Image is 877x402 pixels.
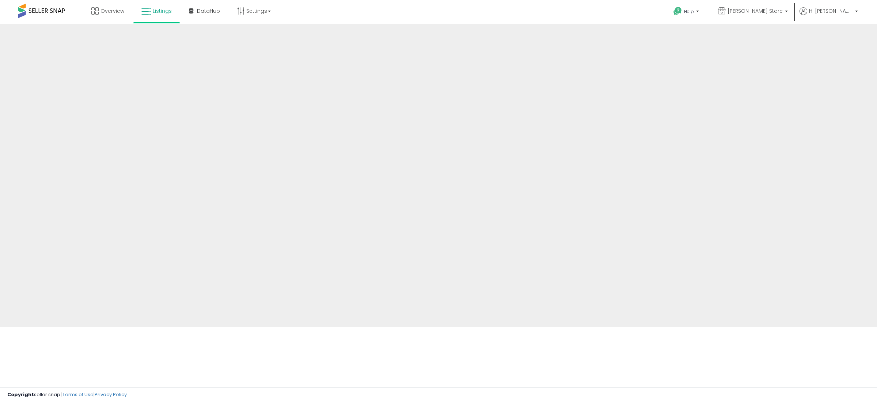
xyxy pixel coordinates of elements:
[809,7,853,15] span: Hi [PERSON_NAME]
[100,7,124,15] span: Overview
[153,7,172,15] span: Listings
[728,7,783,15] span: [PERSON_NAME] Store
[673,7,682,16] i: Get Help
[800,7,858,24] a: Hi [PERSON_NAME]
[684,8,694,15] span: Help
[197,7,220,15] span: DataHub
[668,1,706,24] a: Help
